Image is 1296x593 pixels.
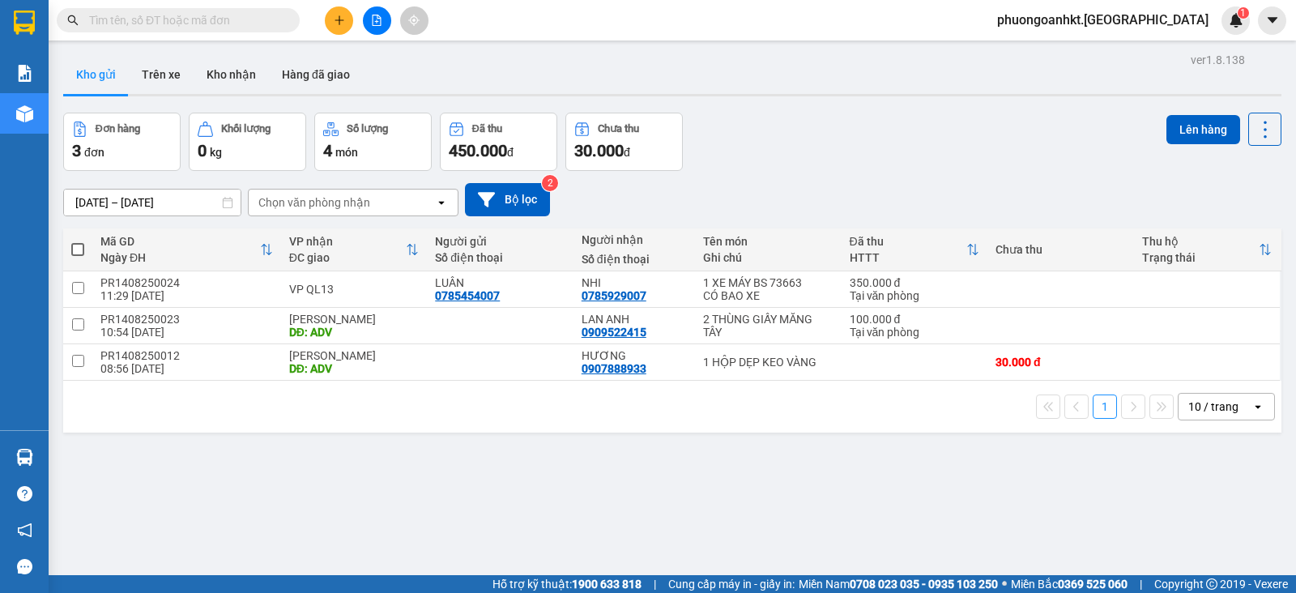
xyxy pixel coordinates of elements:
[63,55,129,94] button: Kho gửi
[194,55,269,94] button: Kho nhận
[17,523,32,538] span: notification
[582,276,687,289] div: NHI
[703,276,833,289] div: 1 XE MÁY BS 73663
[565,113,683,171] button: Chưa thu30.000đ
[16,449,33,466] img: warehouse-icon
[850,313,979,326] div: 100.000 đ
[1011,575,1128,593] span: Miền Bắc
[472,123,502,134] div: Đã thu
[100,276,273,289] div: PR1408250024
[17,559,32,574] span: message
[435,235,565,248] div: Người gửi
[258,194,370,211] div: Chọn văn phòng nhận
[289,283,419,296] div: VP QL13
[850,235,966,248] div: Đã thu
[269,55,363,94] button: Hàng đã giao
[64,190,241,215] input: Select a date range.
[17,486,32,501] span: question-circle
[314,113,432,171] button: Số lượng4món
[799,575,998,593] span: Miền Nam
[984,10,1221,30] span: phuongoanhkt.[GEOGRAPHIC_DATA]
[72,141,81,160] span: 3
[1188,399,1238,415] div: 10 / trang
[189,113,306,171] button: Khối lượng0kg
[1251,400,1264,413] svg: open
[995,356,1125,369] div: 30.000 đ
[289,251,406,264] div: ĐC giao
[84,146,104,159] span: đơn
[582,233,687,246] div: Người nhận
[100,362,273,375] div: 08:56 [DATE]
[574,141,624,160] span: 30.000
[67,15,79,26] span: search
[598,123,639,134] div: Chưa thu
[449,141,507,160] span: 450.000
[440,113,557,171] button: Đã thu450.000đ
[624,146,630,159] span: đ
[96,123,140,134] div: Đơn hàng
[289,313,419,326] div: [PERSON_NAME]
[850,251,966,264] div: HTTT
[347,123,388,134] div: Số lượng
[100,349,273,362] div: PR1408250012
[582,362,646,375] div: 0907888933
[400,6,428,35] button: aim
[582,326,646,339] div: 0909522415
[703,289,833,302] div: CÓ BAO XE
[1058,578,1128,591] strong: 0369 525 060
[582,289,646,302] div: 0785929007
[289,235,406,248] div: VP nhận
[14,11,35,35] img: logo-vxr
[572,578,642,591] strong: 1900 633 818
[335,146,358,159] span: món
[16,105,33,122] img: warehouse-icon
[289,362,419,375] div: DĐ: ADV
[100,289,273,302] div: 11:29 [DATE]
[221,123,271,134] div: Khối lượng
[435,251,565,264] div: Số điện thoại
[281,228,427,271] th: Toggle SortBy
[492,575,642,593] span: Hỗ trợ kỹ thuật:
[842,228,987,271] th: Toggle SortBy
[1238,7,1249,19] sup: 1
[850,289,979,302] div: Tại văn phòng
[582,253,687,266] div: Số điện thoại
[371,15,382,26] span: file-add
[1258,6,1286,35] button: caret-down
[323,141,332,160] span: 4
[198,141,207,160] span: 0
[100,313,273,326] div: PR1408250023
[582,349,687,362] div: HƯƠNG
[100,235,260,248] div: Mã GD
[703,251,833,264] div: Ghi chú
[507,146,514,159] span: đ
[210,146,222,159] span: kg
[435,289,500,302] div: 0785454007
[435,276,565,289] div: LUÂN
[289,349,419,362] div: [PERSON_NAME]
[1140,575,1142,593] span: |
[63,113,181,171] button: Đơn hàng3đơn
[408,15,420,26] span: aim
[995,243,1125,256] div: Chưa thu
[850,276,979,289] div: 350.000 đ
[1142,251,1259,264] div: Trạng thái
[1002,581,1007,587] span: ⚪️
[100,251,260,264] div: Ngày ĐH
[703,313,833,339] div: 2 THÙNG GIẤY MĂNG TÂY
[363,6,391,35] button: file-add
[1206,578,1217,590] span: copyright
[703,356,833,369] div: 1 HỘP DẸP KEO VÀNG
[325,6,353,35] button: plus
[465,183,550,216] button: Bộ lọc
[16,65,33,82] img: solution-icon
[435,196,448,209] svg: open
[92,228,281,271] th: Toggle SortBy
[542,175,558,191] sup: 2
[850,326,979,339] div: Tại văn phòng
[1265,13,1280,28] span: caret-down
[334,15,345,26] span: plus
[129,55,194,94] button: Trên xe
[1191,51,1245,69] div: ver 1.8.138
[1229,13,1243,28] img: icon-new-feature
